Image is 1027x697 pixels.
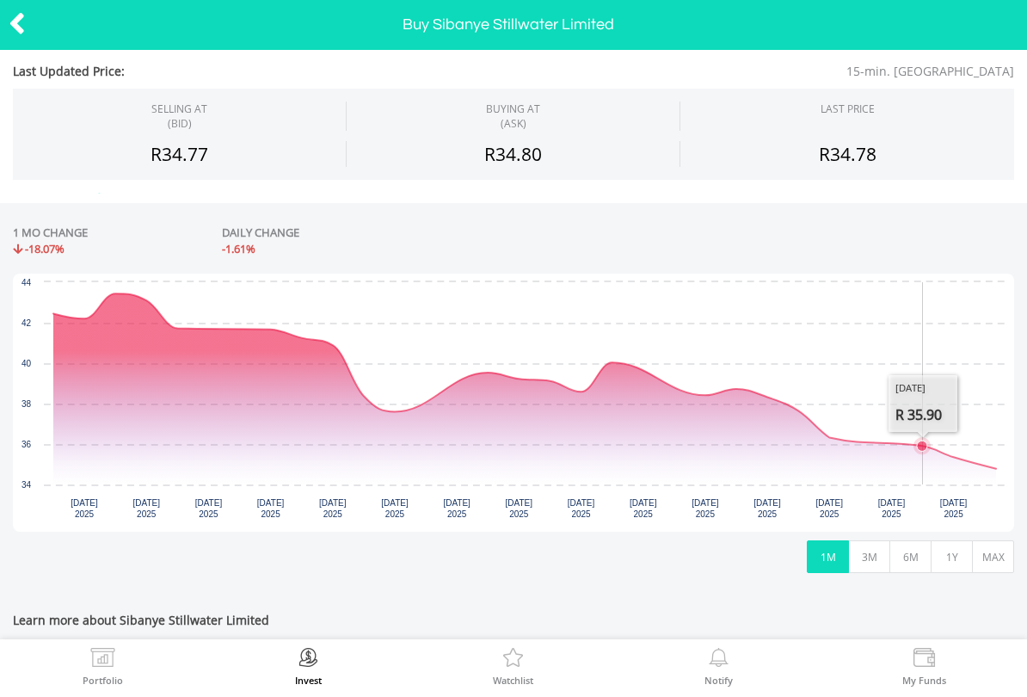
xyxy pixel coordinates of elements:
[486,116,540,131] span: (ASK)
[917,441,927,451] path: Monday, 18 Aug 2025, 35.9.
[443,498,470,519] text: [DATE] 2025
[295,675,322,685] label: Invest
[500,648,526,672] img: Watchlist
[493,648,533,685] a: Watchlist
[222,225,472,241] div: DAILY CHANGE
[381,498,409,519] text: [DATE] 2025
[295,648,322,685] a: Invest
[295,648,322,672] img: Invest Now
[22,359,32,368] text: 40
[195,498,223,519] text: [DATE] 2025
[83,675,123,685] label: Portfolio
[807,540,849,573] button: 1M
[89,648,116,672] img: View Portfolio
[22,318,32,328] text: 42
[630,498,657,519] text: [DATE] 2025
[878,498,906,519] text: [DATE] 2025
[151,102,207,131] div: SELLING AT
[493,675,533,685] label: Watchlist
[902,675,946,685] label: My Funds
[13,63,430,80] span: Last Updated Price:
[222,241,255,256] span: -1.61%
[819,142,876,166] span: R34.78
[692,498,719,519] text: [DATE] 2025
[705,648,732,672] img: View Notifications
[22,480,32,490] text: 34
[132,498,160,519] text: [DATE] 2025
[151,142,208,166] span: R34.77
[484,142,542,166] span: R34.80
[931,540,973,573] button: 1Y
[22,440,32,449] text: 36
[13,612,1014,642] span: Learn more about Sibanye Stillwater Limited
[13,274,1014,532] svg: Interactive chart
[13,225,88,241] div: 1 MO CHANGE
[22,399,32,409] text: 38
[568,498,595,519] text: [DATE] 2025
[71,498,98,519] text: [DATE] 2025
[940,498,968,519] text: [DATE] 2025
[319,498,347,519] text: [DATE] 2025
[486,102,540,131] span: BUYING AT
[972,540,1014,573] button: MAX
[889,540,932,573] button: 6M
[848,540,890,573] button: 3M
[151,116,207,131] span: (BID)
[22,278,32,287] text: 44
[753,498,781,519] text: [DATE] 2025
[815,498,843,519] text: [DATE] 2025
[902,648,946,685] a: My Funds
[83,648,123,685] a: Portfolio
[257,498,285,519] text: [DATE] 2025
[821,102,875,116] div: LAST PRICE
[704,648,733,685] a: Notify
[704,675,733,685] label: Notify
[430,63,1014,80] span: 15-min. [GEOGRAPHIC_DATA]
[506,498,533,519] text: [DATE] 2025
[13,274,1014,532] div: Chart. Highcharts interactive chart.
[911,648,938,672] img: View Funds
[25,241,65,256] span: -18.07%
